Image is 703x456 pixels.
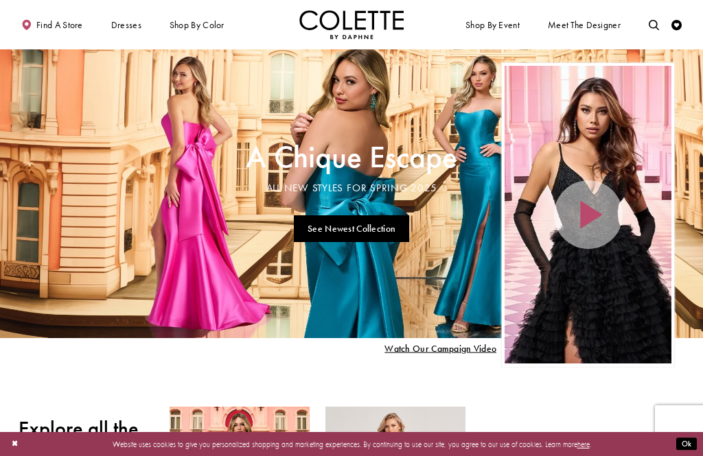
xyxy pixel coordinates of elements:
[19,10,85,39] a: Find a store
[646,10,662,39] a: Toggle search
[545,10,623,39] a: Meet the designer
[167,10,227,39] span: Shop by color
[294,215,410,242] a: See Newest Collection A Chique Escape All New Styles For Spring 2025
[299,10,404,39] img: Colette by Daphne
[75,437,628,451] p: Website uses cookies to give you personalized shopping and marketing experiences. By continuing t...
[465,20,520,30] span: Shop By Event
[676,437,697,451] button: Submit Dialog
[463,10,522,39] span: Shop By Event
[669,10,684,39] a: Check Wishlist
[577,439,590,448] a: here
[111,20,141,30] span: Dresses
[242,211,460,246] ul: Slider Links
[6,435,23,453] button: Close Dialog
[505,66,672,364] div: Video Player
[170,20,224,30] span: Shop by color
[299,10,404,39] a: Visit Home Page
[384,343,496,353] span: Play Slide #15 Video
[36,20,83,30] span: Find a store
[548,20,621,30] span: Meet the designer
[108,10,144,39] span: Dresses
